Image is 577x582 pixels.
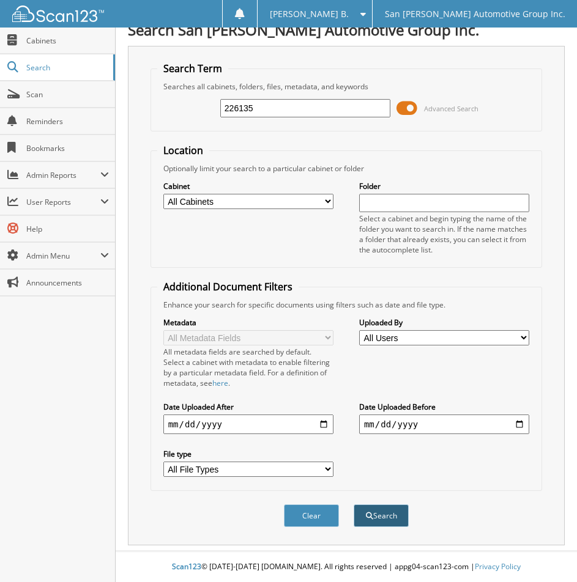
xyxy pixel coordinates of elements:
[163,347,333,388] div: All metadata fields are searched by default. Select a cabinet with metadata to enable filtering b...
[163,449,333,459] label: File type
[26,170,100,180] span: Admin Reports
[157,81,536,92] div: Searches all cabinets, folders, files, metadata, and keywords
[157,144,209,157] legend: Location
[26,197,100,207] span: User Reports
[354,504,409,527] button: Search
[163,181,333,191] label: Cabinet
[385,10,565,18] span: San [PERSON_NAME] Automotive Group Inc.
[359,181,529,191] label: Folder
[26,143,109,153] span: Bookmarks
[157,62,228,75] legend: Search Term
[172,561,201,572] span: Scan123
[128,20,565,40] h1: Search San [PERSON_NAME] Automotive Group Inc.
[116,552,577,582] div: © [DATE]-[DATE] [DOMAIN_NAME]. All rights reserved | appg04-scan123-com |
[516,523,577,582] iframe: Chat Widget
[12,6,104,22] img: scan123-logo-white.svg
[157,280,299,293] legend: Additional Document Filters
[212,378,228,388] a: here
[26,62,107,73] span: Search
[359,317,529,328] label: Uploaded By
[284,504,339,527] button: Clear
[163,414,333,434] input: start
[475,561,521,572] a: Privacy Policy
[270,10,349,18] span: [PERSON_NAME] B.
[157,163,536,174] div: Optionally limit your search to a particular cabinet or folder
[359,414,529,434] input: end
[157,300,536,310] div: Enhance your search for specific documents using filters such as date and file type.
[26,224,109,234] span: Help
[26,278,109,288] span: Announcements
[163,402,333,412] label: Date Uploaded After
[26,35,109,46] span: Cabinets
[424,104,478,113] span: Advanced Search
[26,89,109,100] span: Scan
[359,402,529,412] label: Date Uploaded Before
[163,317,333,328] label: Metadata
[26,116,109,127] span: Reminders
[359,213,529,255] div: Select a cabinet and begin typing the name of the folder you want to search in. If the name match...
[26,251,100,261] span: Admin Menu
